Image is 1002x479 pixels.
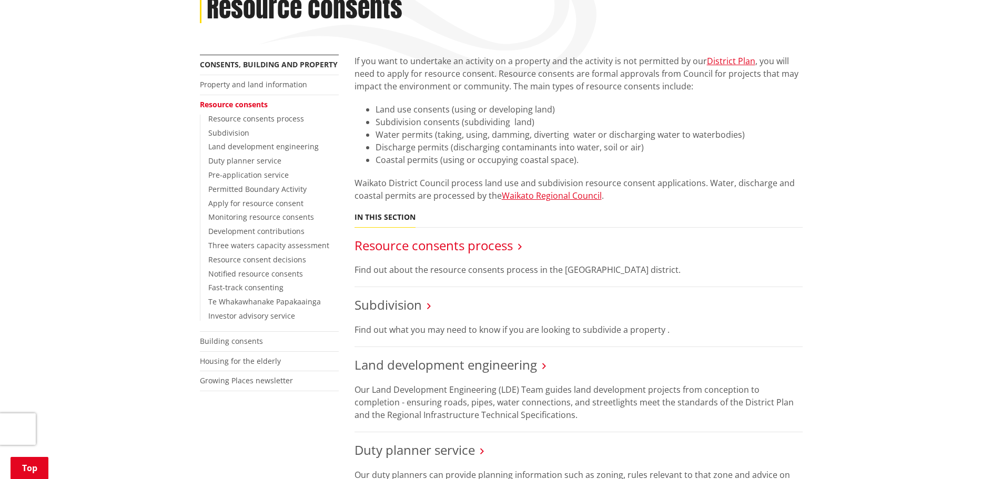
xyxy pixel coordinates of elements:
[355,296,422,313] a: Subdivision
[200,59,338,69] a: Consents, building and property
[355,441,475,458] a: Duty planner service
[376,103,803,116] li: Land use consents (using or developing land)​
[355,263,803,276] p: Find out about the resource consents process in the [GEOGRAPHIC_DATA] district.
[200,79,307,89] a: Property and land information
[208,198,303,208] a: Apply for resource consent
[208,311,295,321] a: Investor advisory service
[502,190,602,201] a: Waikato Regional Council
[200,375,293,385] a: Growing Places newsletter
[208,282,284,292] a: Fast-track consenting
[208,254,306,264] a: Resource consent decisions
[208,212,314,222] a: Monitoring resource consents
[355,213,416,222] h5: In this section
[376,154,803,166] li: Coastal permits (using or occupying coastal space).​
[11,457,48,479] a: Top
[355,55,803,93] p: If you want to undertake an activity on a property and the activity is not permitted by our , you...
[208,297,321,307] a: Te Whakawhanake Papakaainga
[376,116,803,128] li: Subdivision consents (subdividing land)​
[355,237,513,254] a: Resource consents process
[208,184,307,194] a: Permitted Boundary Activity
[208,269,303,279] a: Notified resource consents
[707,55,755,67] a: District Plan
[208,141,319,151] a: Land development engineering
[355,356,537,373] a: Land development engineering
[208,114,304,124] a: Resource consents process
[355,323,803,336] p: Find out what you may need to know if you are looking to subdivide a property .
[208,170,289,180] a: Pre-application service
[376,128,803,141] li: Water permits (taking, using, damming, diverting water or discharging water to waterbodies)​
[376,141,803,154] li: Discharge permits (discharging contaminants into water, soil or air)​
[208,128,249,138] a: Subdivision
[355,383,803,421] p: Our Land Development Engineering (LDE) Team guides land development projects from conception to c...
[200,356,281,366] a: Housing for the elderly
[954,435,991,473] iframe: Messenger Launcher
[200,99,268,109] a: Resource consents
[208,156,281,166] a: Duty planner service
[200,336,263,346] a: Building consents
[208,226,305,236] a: Development contributions
[355,177,803,202] p: Waikato District Council process land use and subdivision resource consent applications. Water, d...
[208,240,329,250] a: Three waters capacity assessment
